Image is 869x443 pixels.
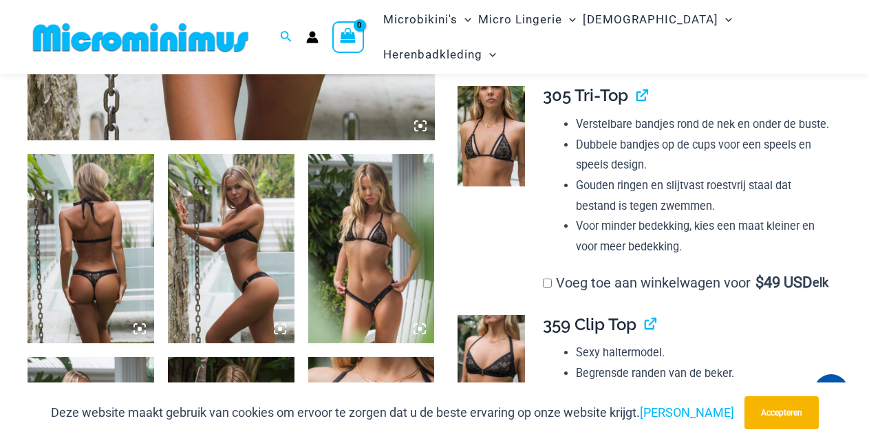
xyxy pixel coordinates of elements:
[764,274,812,291] font: 49 USD
[576,346,665,359] font: Sexy haltermodel.
[640,405,734,420] a: [PERSON_NAME]
[383,47,482,61] font: Herenbadkleding
[308,154,435,344] img: Highway Robbery Black Gold 305 Tri Top 439 Clip Bottom
[51,405,640,420] font: Deze website maakt gebruik van cookies om ervoor te zorgen dat u de beste ervaring op onze websit...
[168,154,294,344] img: Snelwegroof Zwart Goud 359 Clip Top 439 Clip Bottom
[543,85,628,105] font: 305 Tri-Top
[475,2,579,37] a: Micro LingerieMenu wisselenMenu wisselen
[482,37,496,72] span: Menu wisselen
[576,367,734,380] font: Begrensde randen van de beker.
[383,12,458,26] font: Microbikini's
[543,279,552,288] input: Voeg toe aan winkelwagen voor$49 USD elk
[576,179,791,213] font: Gouden ringen en slijtvast roestvrij staal dat bestand is tegen zwemmen.
[556,274,751,291] font: Voeg toe aan winkelwagen voor
[478,12,562,26] font: Micro Lingerie
[458,2,471,37] span: Menu wisselen
[306,31,319,43] a: Link naar accountpictogram
[583,12,718,26] font: [DEMOGRAPHIC_DATA]
[543,314,636,334] font: 359 Clip Top
[576,118,829,131] font: Verstelbare bandjes rond de nek en onder de buste.
[813,275,828,290] font: elk
[576,138,811,172] font: Dubbele bandjes op de cups voor een speels en speels design.
[744,396,819,429] button: Accepteren
[28,22,254,53] img: MM WINKEL LOGO PLAT
[28,154,154,344] img: Snelwegroof Zwart Goud 359 Clip Top 439 Clip Bottom
[380,37,500,72] a: HerenbadkledingMenu wisselenMenu wisselen
[761,408,802,418] font: Accepteren
[332,21,364,53] a: Bekijk winkelwagen, leeg
[755,274,764,291] font: $
[576,219,815,253] font: Voor minder bedekking, kies een maat kleiner en voor meer bedekking.
[380,2,475,37] a: Microbikini'sMenu wisselenMenu wisselen
[280,29,292,46] a: Zoekpictogramlink
[458,315,524,415] img: Highway Robbery Black Gold 359 Clip Top
[579,2,736,37] a: [DEMOGRAPHIC_DATA]Menu wisselenMenu wisselen
[718,2,732,37] span: Menu wisselen
[562,2,576,37] span: Menu wisselen
[458,86,524,186] img: Highway Robbery Black Gold 305 Tri Top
